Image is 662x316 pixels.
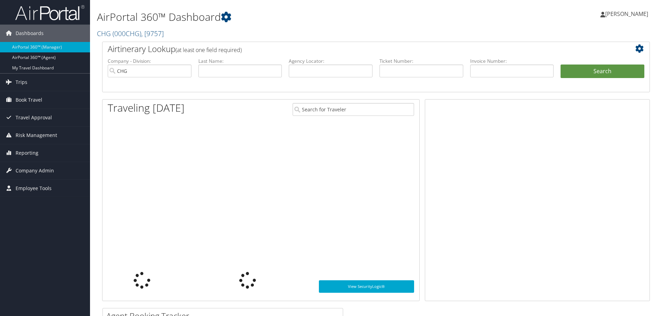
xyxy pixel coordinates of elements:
span: Dashboards [16,25,44,42]
img: airportal-logo.png [15,5,84,21]
span: , [ 9757 ] [141,29,164,38]
span: Reporting [16,144,38,162]
label: Invoice Number: [470,58,554,65]
a: CHG [97,29,164,38]
h1: AirPortal 360™ Dashboard [97,10,469,24]
a: [PERSON_NAME] [600,3,655,24]
span: ( 000CHG ) [113,29,141,38]
label: Agency Locator: [289,58,373,65]
label: Company - Division: [108,58,191,65]
span: Company Admin [16,162,54,179]
span: Travel Approval [16,109,52,126]
label: Last Name: [198,58,282,65]
span: Risk Management [16,127,57,144]
a: View SecurityLogic® [319,280,414,293]
label: Ticket Number: [379,58,463,65]
span: Book Travel [16,91,42,109]
span: [PERSON_NAME] [605,10,648,18]
button: Search [561,65,644,78]
h2: Airtinerary Lookup [108,43,599,55]
h1: Traveling [DATE] [108,101,185,115]
span: (at least one field required) [176,46,242,54]
input: Search for Traveler [293,103,414,116]
span: Employee Tools [16,180,52,197]
span: Trips [16,74,27,91]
